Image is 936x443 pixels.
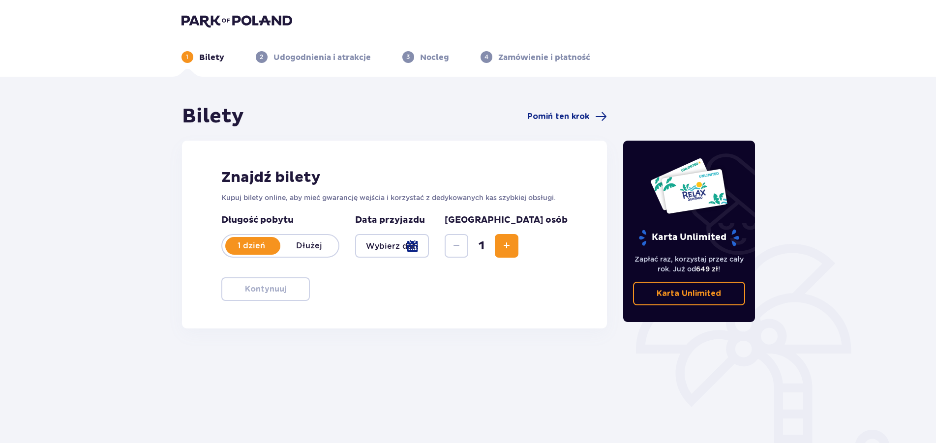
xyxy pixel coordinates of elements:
[484,53,488,61] p: 4
[527,111,607,122] a: Pomiń ten krok
[260,53,263,61] p: 2
[445,214,568,226] p: [GEOGRAPHIC_DATA] osób
[280,240,338,251] p: Dłużej
[221,193,568,203] p: Kupuj bilety online, aby mieć gwarancję wejścia i korzystać z dedykowanych kas szybkiej obsługi.
[657,288,721,299] p: Karta Unlimited
[199,52,224,63] p: Bilety
[445,234,468,258] button: Decrease
[221,277,310,301] button: Kontynuuj
[420,52,449,63] p: Nocleg
[495,234,518,258] button: Increase
[221,214,339,226] p: Długość pobytu
[245,284,286,295] p: Kontynuuj
[221,168,568,187] h2: Znajdź bilety
[222,240,280,251] p: 1 dzień
[527,111,589,122] span: Pomiń ten krok
[696,265,718,273] span: 649 zł
[273,52,371,63] p: Udogodnienia i atrakcje
[406,53,410,61] p: 3
[470,238,493,253] span: 1
[498,52,590,63] p: Zamówienie i płatność
[355,214,425,226] p: Data przyjazdu
[638,229,740,246] p: Karta Unlimited
[182,104,244,129] h1: Bilety
[186,53,188,61] p: 1
[181,14,292,28] img: Park of Poland logo
[633,254,745,274] p: Zapłać raz, korzystaj przez cały rok. Już od !
[633,282,745,305] a: Karta Unlimited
